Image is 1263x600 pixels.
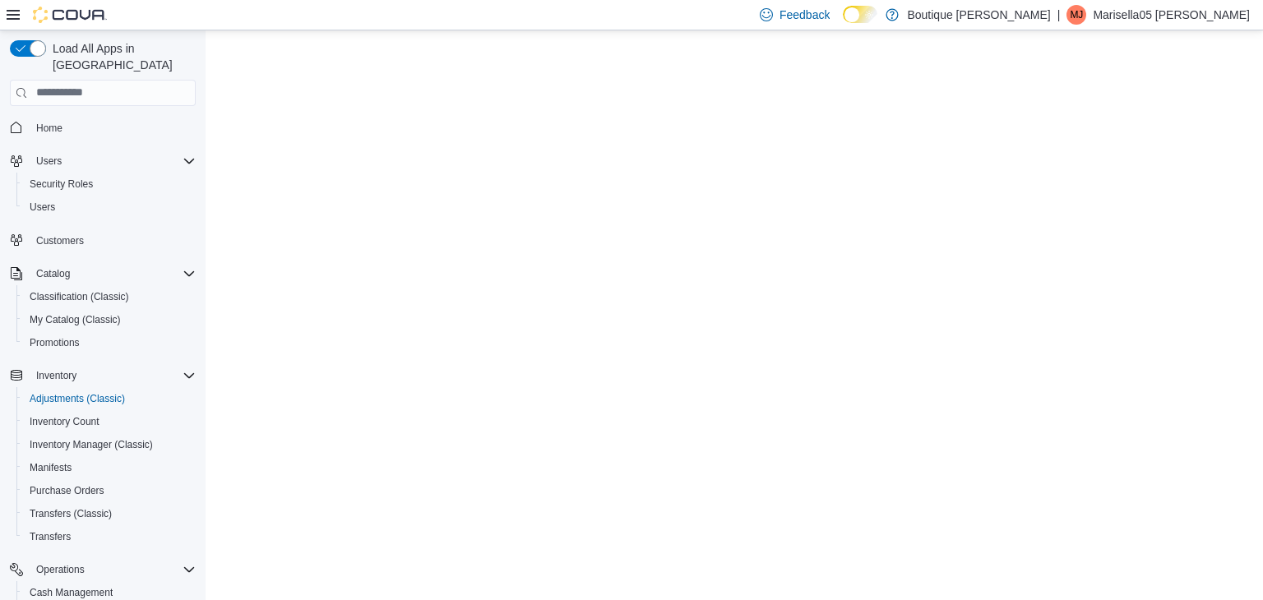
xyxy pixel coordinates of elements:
[23,174,196,194] span: Security Roles
[30,230,196,251] span: Customers
[3,364,202,387] button: Inventory
[46,40,196,73] span: Load All Apps in [GEOGRAPHIC_DATA]
[36,267,70,280] span: Catalog
[1057,5,1061,25] p: |
[843,23,844,24] span: Dark Mode
[30,586,113,599] span: Cash Management
[23,333,86,353] a: Promotions
[30,461,72,474] span: Manifests
[3,116,202,140] button: Home
[3,150,202,173] button: Users
[16,479,202,502] button: Purchase Orders
[3,262,202,285] button: Catalog
[36,155,62,168] span: Users
[23,435,160,455] a: Inventory Manager (Classic)
[30,151,68,171] button: Users
[30,313,121,326] span: My Catalog (Classic)
[23,458,78,478] a: Manifests
[3,228,202,252] button: Customers
[23,527,196,547] span: Transfers
[23,412,196,432] span: Inventory Count
[16,285,202,308] button: Classification (Classic)
[30,336,80,349] span: Promotions
[780,7,830,23] span: Feedback
[23,412,106,432] a: Inventory Count
[30,151,196,171] span: Users
[16,456,202,479] button: Manifests
[907,5,1050,25] p: Boutique [PERSON_NAME]
[30,118,69,138] a: Home
[16,196,202,219] button: Users
[36,369,76,382] span: Inventory
[30,415,99,428] span: Inventory Count
[33,7,107,23] img: Cova
[16,173,202,196] button: Security Roles
[36,563,85,576] span: Operations
[16,331,202,354] button: Promotions
[23,435,196,455] span: Inventory Manager (Classic)
[30,366,196,385] span: Inventory
[30,560,196,579] span: Operations
[23,197,62,217] a: Users
[16,410,202,433] button: Inventory Count
[1066,5,1086,25] div: Marisella05 Jacquez
[23,174,99,194] a: Security Roles
[23,310,127,330] a: My Catalog (Classic)
[23,197,196,217] span: Users
[843,6,877,23] input: Dark Mode
[30,392,125,405] span: Adjustments (Classic)
[1070,5,1083,25] span: MJ
[1093,5,1250,25] p: Marisella05 [PERSON_NAME]
[30,560,91,579] button: Operations
[16,433,202,456] button: Inventory Manager (Classic)
[23,287,136,307] a: Classification (Classic)
[30,231,90,251] a: Customers
[16,387,202,410] button: Adjustments (Classic)
[23,458,196,478] span: Manifests
[30,366,83,385] button: Inventory
[23,504,118,524] a: Transfers (Classic)
[3,558,202,581] button: Operations
[30,507,112,520] span: Transfers (Classic)
[30,118,196,138] span: Home
[16,308,202,331] button: My Catalog (Classic)
[30,438,153,451] span: Inventory Manager (Classic)
[30,178,93,191] span: Security Roles
[16,525,202,548] button: Transfers
[36,122,62,135] span: Home
[23,504,196,524] span: Transfers (Classic)
[23,310,196,330] span: My Catalog (Classic)
[23,287,196,307] span: Classification (Classic)
[30,530,71,543] span: Transfers
[23,333,196,353] span: Promotions
[36,234,84,247] span: Customers
[23,389,132,408] a: Adjustments (Classic)
[23,527,77,547] a: Transfers
[23,481,196,501] span: Purchase Orders
[23,481,111,501] a: Purchase Orders
[16,502,202,525] button: Transfers (Classic)
[30,201,55,214] span: Users
[23,389,196,408] span: Adjustments (Classic)
[30,290,129,303] span: Classification (Classic)
[30,264,76,284] button: Catalog
[30,264,196,284] span: Catalog
[30,484,104,497] span: Purchase Orders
